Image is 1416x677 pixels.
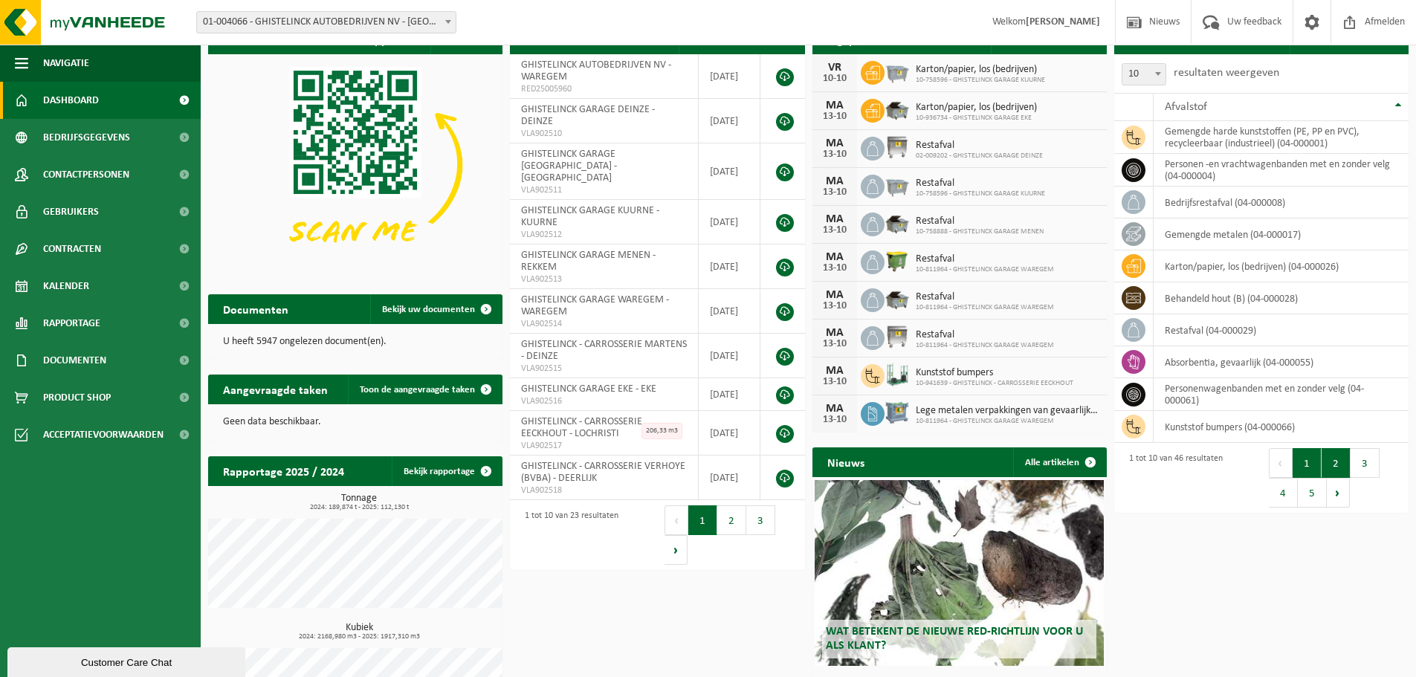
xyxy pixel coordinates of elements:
button: 3 [746,505,775,535]
td: [DATE] [699,411,760,456]
div: MA [820,213,850,225]
td: karton/papier, los (bedrijven) (04-000026) [1154,250,1409,282]
span: GHISTELINCK GARAGE MENEN - REKKEM [521,250,656,273]
img: WB-1100-GAL-GY-02 [885,135,910,160]
img: WB-2500-GAL-GY-01 [885,172,910,198]
span: Bekijk uw documenten [382,305,475,314]
div: MA [820,175,850,187]
div: 13-10 [820,301,850,311]
span: 02-009202 - GHISTELINCK GARAGE DEINZE [916,152,1043,161]
h2: Documenten [208,294,303,323]
td: [DATE] [699,378,760,411]
div: MA [820,365,850,377]
span: Restafval [916,216,1044,227]
span: GHISTELINCK GARAGE [GEOGRAPHIC_DATA] - [GEOGRAPHIC_DATA] [521,149,617,184]
button: 2 [717,505,746,535]
img: PB-MR-5500-MET-GN-01 [885,362,910,387]
img: WB-2500-GAL-GY-01 [885,59,910,84]
span: 10-758596 - GHISTELINCK GARAGE KUURNE [916,190,1045,198]
div: 13-10 [820,111,850,122]
label: resultaten weergeven [1174,67,1279,79]
div: 13-10 [820,377,850,387]
button: Next [1327,478,1350,508]
span: 2024: 2168,980 m3 - 2025: 1917,310 m3 [216,633,502,641]
span: 10-936734 - GHISTELINCK GARAGE EKE [916,114,1037,123]
h2: Rapportage 2025 / 2024 [208,456,359,485]
span: VLA902511 [521,184,687,196]
span: GHISTELINCK - CARROSSERIE VERHOYE (BVBA) - DEERLIJK [521,461,685,484]
span: 10-811964 - GHISTELINCK GARAGE WAREGEM [916,303,1054,312]
h3: Kubiek [216,623,502,641]
h2: Aangevraagde taken [208,375,343,404]
span: Wat betekent de nieuwe RED-richtlijn voor u als klant? [826,626,1083,652]
span: Toon de aangevraagde taken [360,385,475,395]
a: Alle artikelen [1013,447,1105,477]
span: Gebruikers [43,193,99,230]
div: 13-10 [820,263,850,273]
span: VLA902510 [521,128,687,140]
span: VLA902513 [521,273,687,285]
span: 10-811964 - GHISTELINCK GARAGE WAREGEM [916,417,1099,426]
div: MA [820,100,850,111]
span: Kalender [43,268,89,305]
span: VLA902518 [521,485,687,496]
span: VLA902514 [521,318,687,330]
img: WB-5000-GAL-GY-01 [885,97,910,122]
div: VR [820,62,850,74]
td: [DATE] [699,143,760,200]
img: WB-1100-GAL-GY-02 [885,324,910,349]
span: GHISTELINCK - CARROSSERIE MARTENS - DEINZE [521,339,687,362]
span: Contactpersonen [43,156,129,193]
span: Restafval [916,253,1054,265]
span: Afvalstof [1165,101,1207,113]
img: WB-5000-GAL-GY-01 [885,210,910,236]
span: 10-758596 - GHISTELINCK GARAGE KUURNE [916,76,1045,85]
div: 13-10 [820,225,850,236]
span: GHISTELINCK GARAGE KUURNE - KUURNE [521,205,659,228]
div: 13-10 [820,415,850,425]
span: Restafval [916,291,1054,303]
td: [DATE] [699,99,760,143]
span: 2024: 189,874 t - 2025: 112,130 t [216,504,502,511]
span: Dashboard [43,82,99,119]
button: 5 [1298,478,1327,508]
td: personen -en vrachtwagenbanden met en zonder velg (04-000004) [1154,154,1409,187]
span: 10-758888 - GHISTELINCK GARAGE MENEN [916,227,1044,236]
span: Documenten [43,342,106,379]
td: personenwagenbanden met en zonder velg (04-000061) [1154,378,1409,411]
span: 10-811964 - GHISTELINCK GARAGE WAREGEM [916,265,1054,274]
span: GHISTELINCK GARAGE EKE - EKE [521,383,656,395]
a: Wat betekent de nieuwe RED-richtlijn voor u als klant? [815,480,1103,666]
td: [DATE] [699,334,760,378]
span: RED25005960 [521,83,687,95]
button: 2 [1322,448,1351,478]
a: Bekijk rapportage [392,456,501,486]
td: gemengde harde kunststoffen (PE, PP en PVC), recycleerbaar (industrieel) (04-000001) [1154,121,1409,154]
span: GHISTELINCK GARAGE WAREGEM - WAREGEM [521,294,669,317]
span: Kunststof bumpers [916,367,1073,379]
button: Previous [665,505,688,535]
td: [DATE] [699,54,760,99]
div: 13-10 [820,339,850,349]
span: GHISTELINCK AUTOBEDRIJVEN NV - WAREGEM [521,59,671,82]
td: gemengde metalen (04-000017) [1154,218,1409,250]
span: Contracten [43,230,101,268]
h2: Nieuws [812,447,879,476]
span: VLA902512 [521,229,687,241]
span: Rapportage [43,305,100,342]
div: MA [820,251,850,263]
td: bedrijfsrestafval (04-000008) [1154,187,1409,218]
img: Download de VHEPlus App [208,54,502,275]
span: Restafval [916,329,1054,341]
iframe: chat widget [7,644,248,677]
td: [DATE] [699,200,760,244]
img: WB-1100-HPE-GN-50 [885,248,910,273]
button: 1 [688,505,717,535]
a: Bekijk uw documenten [370,294,501,324]
td: [DATE] [699,289,760,334]
td: absorbentia, gevaarlijk (04-000055) [1154,346,1409,378]
strong: [PERSON_NAME] [1026,16,1100,27]
span: VLA902515 [521,363,687,375]
td: [DATE] [699,456,760,500]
